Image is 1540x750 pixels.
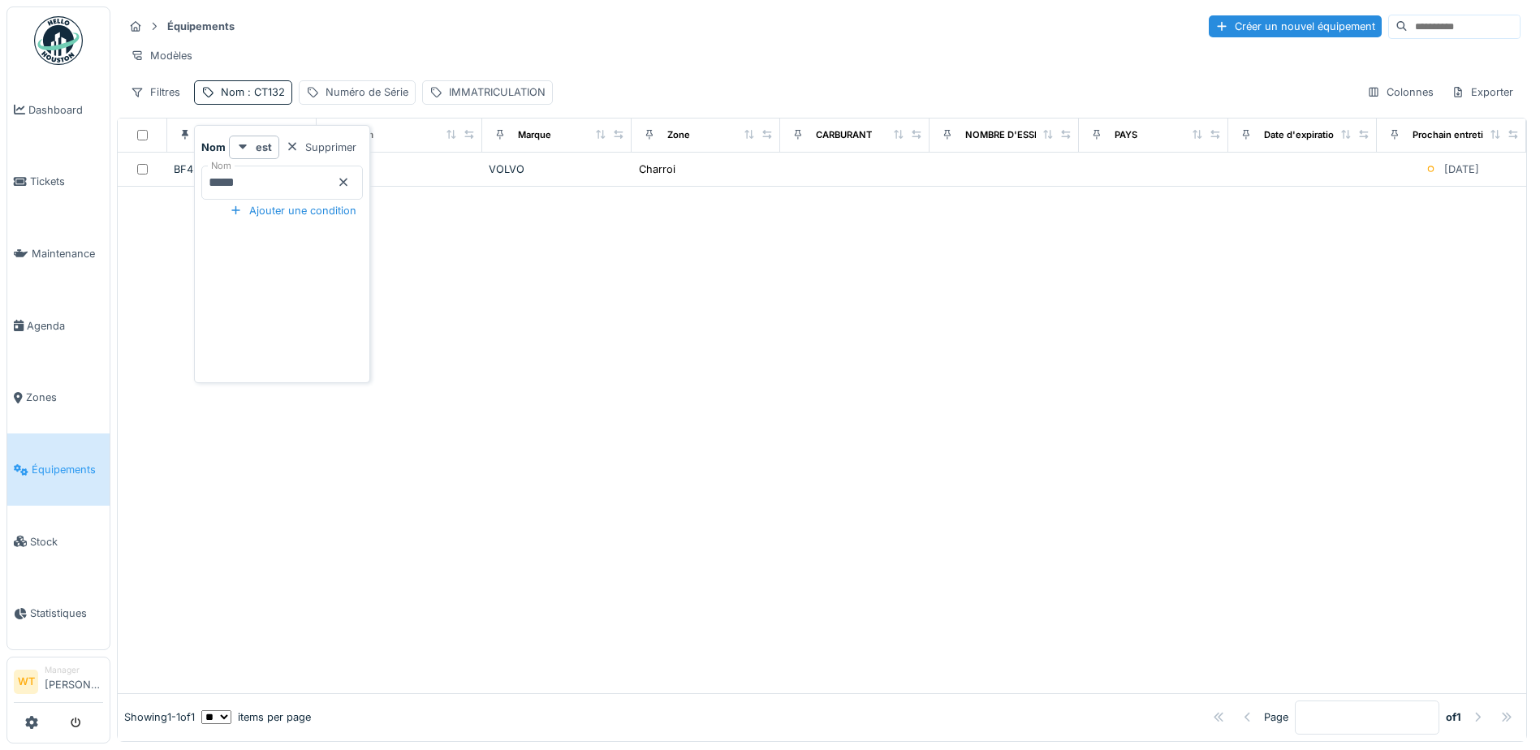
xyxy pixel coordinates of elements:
[667,128,690,142] div: Zone
[30,534,103,550] span: Stock
[489,162,625,177] div: VOLVO
[201,140,226,155] strong: Nom
[30,606,103,621] span: Statistiques
[1264,128,1339,142] div: Date d'expiration
[45,664,103,676] div: Manager
[45,664,103,699] li: [PERSON_NAME]
[124,709,195,725] div: Showing 1 - 1 of 1
[161,19,241,34] strong: Équipements
[32,462,103,477] span: Équipements
[221,84,285,100] div: Nom
[27,318,103,334] span: Agenda
[1446,709,1461,725] strong: of 1
[26,390,103,405] span: Zones
[123,80,188,104] div: Filtres
[518,128,551,142] div: Marque
[174,162,309,177] div: BF4200
[1360,80,1441,104] div: Colonnes
[223,200,363,222] div: Ajouter une condition
[256,140,272,155] strong: est
[14,670,38,694] li: WT
[279,136,363,158] div: Supprimer
[34,16,83,65] img: Badge_color-CXgf-gQk.svg
[32,246,103,261] span: Maintenance
[1413,128,1495,142] div: Prochain entretien
[639,162,675,177] div: Charroi
[1264,709,1288,725] div: Page
[449,84,546,100] div: IMMATRICULATION
[1209,15,1382,37] div: Créer un nouvel équipement
[816,128,872,142] div: CARBURANT
[965,128,1049,142] div: NOMBRE D'ESSIEU
[123,44,200,67] div: Modèles
[1115,128,1137,142] div: PAYS
[1444,80,1521,104] div: Exporter
[244,86,285,98] span: : CT132
[326,84,408,100] div: Numéro de Série
[208,159,235,173] label: Nom
[28,102,103,118] span: Dashboard
[1444,162,1479,177] div: [DATE]
[201,709,311,725] div: items per page
[30,174,103,189] span: Tickets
